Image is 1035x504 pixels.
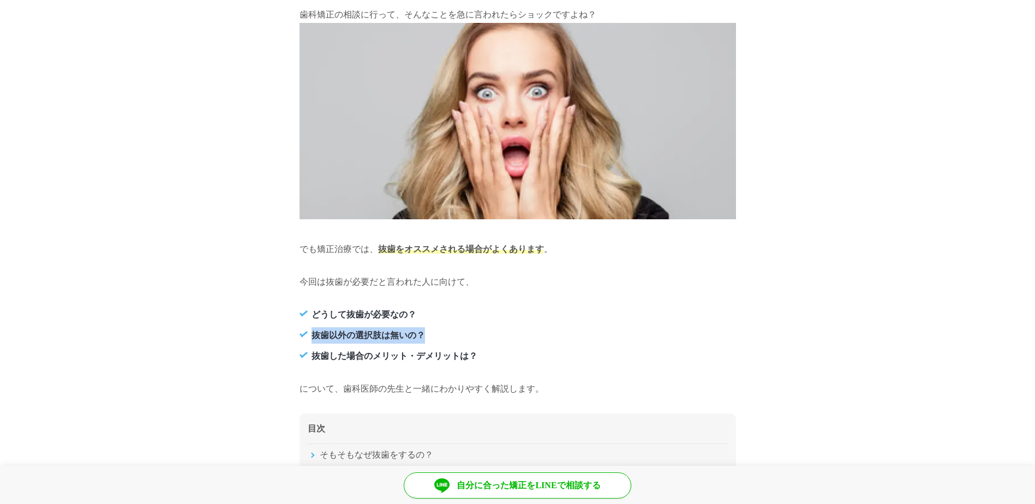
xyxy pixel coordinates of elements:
a: 自分に合った矯正をLINEで相談する [404,472,631,499]
img: 素材_ショックを受ける女性 [300,23,736,219]
strong: 抜歯した場合のメリット・デメリットは？ [312,351,477,361]
li: そもそもなぜ抜歯をするの？ [308,443,728,466]
div: 目次 [308,413,728,443]
p: について、歯科医師の先生と一緒にわかりやすく解説します。 [300,381,736,397]
strong: どうして抜歯が必要なの？ [312,310,416,319]
span: 抜歯をオススメされる場合がよくあります [378,244,544,254]
p: でも矯正治療では、 。 [300,241,736,257]
strong: 抜歯以外の選択肢は無いの？ [312,331,425,340]
p: 歯科矯正の相談に行って、そんなことを急に言われたらショックですよね？ [300,7,736,225]
p: 今回は抜歯が必要だと言われた人に向けて、 [300,274,736,290]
